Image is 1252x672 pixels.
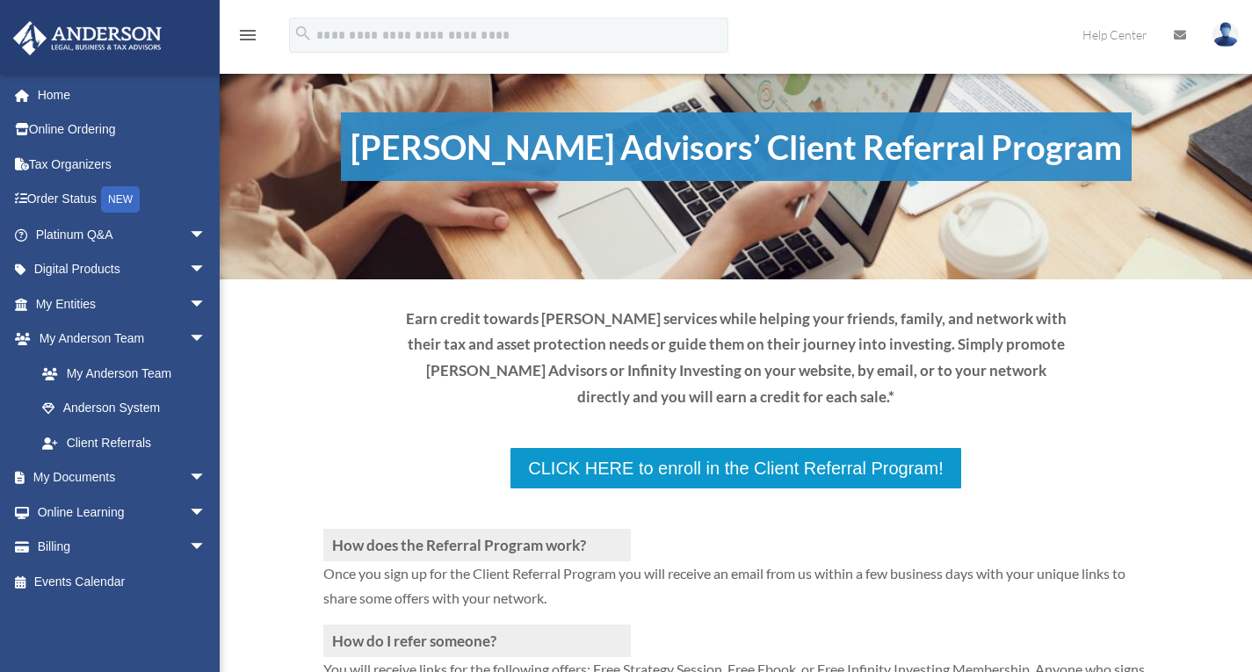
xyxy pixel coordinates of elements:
[189,286,224,322] span: arrow_drop_down
[12,495,233,530] a: Online Learningarrow_drop_down
[1212,22,1239,47] img: User Pic
[323,529,631,561] h3: How does the Referral Program work?
[341,112,1132,181] h1: [PERSON_NAME] Advisors’ Client Referral Program
[189,495,224,531] span: arrow_drop_down
[189,322,224,358] span: arrow_drop_down
[293,24,313,43] i: search
[12,217,233,252] a: Platinum Q&Aarrow_drop_down
[189,217,224,253] span: arrow_drop_down
[12,286,233,322] a: My Entitiesarrow_drop_down
[12,77,233,112] a: Home
[12,564,233,599] a: Events Calendar
[25,425,224,460] a: Client Referrals
[189,530,224,566] span: arrow_drop_down
[101,186,140,213] div: NEW
[12,530,233,565] a: Billingarrow_drop_down
[509,446,962,490] a: CLICK HERE to enroll in the Client Referral Program!
[12,182,233,218] a: Order StatusNEW
[406,306,1067,410] p: Earn credit towards [PERSON_NAME] services while helping your friends, family, and network with t...
[237,25,258,46] i: menu
[12,147,233,182] a: Tax Organizers
[25,356,233,391] a: My Anderson Team
[12,112,233,148] a: Online Ordering
[8,21,167,55] img: Anderson Advisors Platinum Portal
[323,561,1149,625] p: Once you sign up for the Client Referral Program you will receive an email from us within a few b...
[12,460,233,495] a: My Documentsarrow_drop_down
[189,460,224,496] span: arrow_drop_down
[189,252,224,288] span: arrow_drop_down
[25,391,233,426] a: Anderson System
[12,252,233,287] a: Digital Productsarrow_drop_down
[12,322,233,357] a: My Anderson Teamarrow_drop_down
[323,625,631,657] h3: How do I refer someone?
[237,31,258,46] a: menu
